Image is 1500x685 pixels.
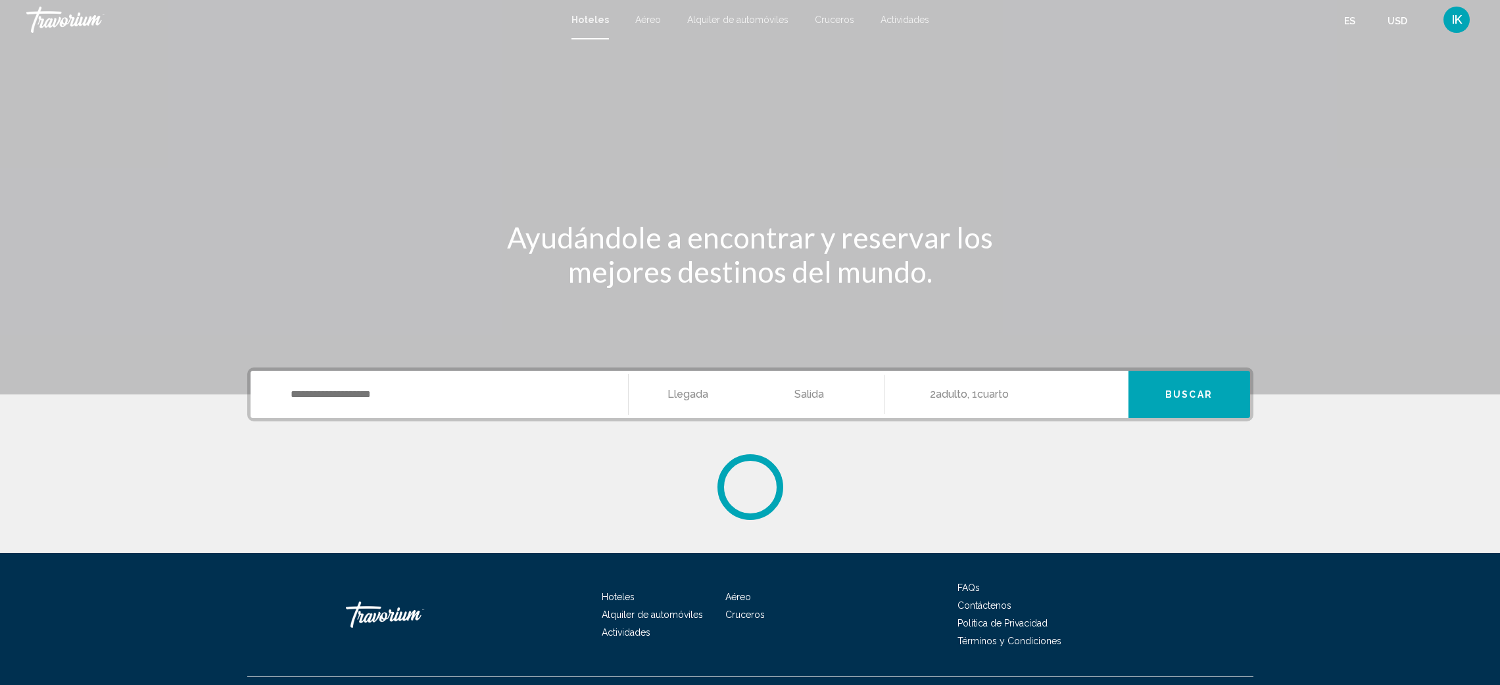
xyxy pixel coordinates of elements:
[725,609,765,620] a: Cruceros
[1388,11,1420,30] button: Change currency
[1128,371,1250,418] button: Buscar
[1452,13,1462,26] span: IK
[957,600,1011,611] a: Contáctenos
[881,14,929,25] a: Actividades
[977,388,1009,400] span: Cuarto
[687,14,788,25] a: Alquiler de automóviles
[602,627,650,638] a: Actividades
[957,582,980,593] a: FAQs
[885,371,1128,418] button: Travelers: 2 adults, 0 children
[346,595,477,634] a: Travorium
[967,385,1009,404] span: , 1
[930,385,967,404] span: 2
[629,371,885,418] button: Check in and out dates
[936,388,967,400] span: Adulto
[504,220,997,289] h1: Ayudándole a encontrar y reservar los mejores destinos del mundo.
[957,618,1048,628] a: Política de Privacidad
[602,592,635,602] a: Hoteles
[635,14,661,25] a: Aéreo
[1344,16,1355,26] span: es
[26,7,558,33] a: Travorium
[602,609,703,620] a: Alquiler de automóviles
[725,592,751,602] a: Aéreo
[1344,11,1368,30] button: Change language
[571,14,609,25] a: Hoteles
[815,14,854,25] a: Cruceros
[1165,390,1213,400] span: Buscar
[1388,16,1407,26] span: USD
[1440,6,1474,34] button: User Menu
[957,636,1061,646] a: Términos y Condiciones
[251,371,1250,418] div: Search widget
